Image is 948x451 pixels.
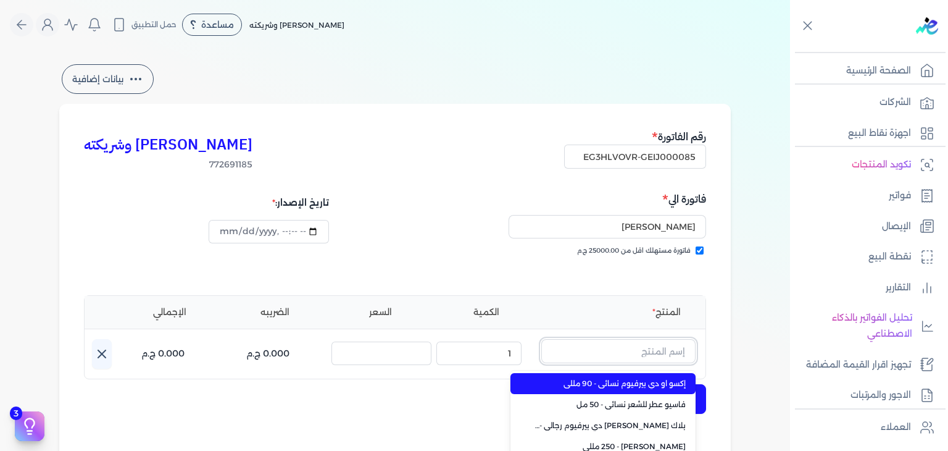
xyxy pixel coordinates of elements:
h5: فاتورة الي [399,191,706,207]
input: إسم المستهلك [509,215,706,238]
input: إسم المنتج [541,339,696,363]
div: تاريخ الإصدار: [209,191,328,214]
span: [PERSON_NAME] وشريكته [249,20,344,30]
p: 0.000 ج.م [141,346,185,362]
p: فواتير [889,188,911,204]
span: فاتورة مستهلك اقل من 25000.00 ج.م [577,246,691,256]
a: الشركات [790,90,941,116]
p: العملاء [881,419,911,436]
img: logo [916,17,938,35]
span: حمل التطبيق [131,19,177,30]
input: رقم الفاتورة [564,145,706,168]
a: نقطة البيع [790,244,941,270]
button: 3 [15,411,44,441]
p: 0.000 ج.م [246,346,289,362]
a: التقارير [790,275,941,301]
li: الكمية [436,306,536,319]
span: بلاك [PERSON_NAME] دي بيرفيوم رجالي - 100 مللي [535,420,686,431]
button: حمل التطبيق [109,14,180,35]
span: مساعدة [201,20,234,29]
button: بيانات إضافية [62,64,154,94]
li: المنتج [541,306,696,319]
span: 772691185 [84,158,252,171]
span: فاسيو عطر للشعر نسائي - 50 مل [535,399,686,410]
a: فواتير [790,183,941,209]
h5: رقم الفاتورة [564,129,706,145]
a: العملاء [790,415,941,440]
a: تحليل الفواتير بالذكاء الاصطناعي [790,305,941,347]
div: مساعدة [182,14,242,36]
p: تحليل الفواتير بالذكاء الاصطناعي [796,310,912,342]
p: الصفحة الرئيسية [846,63,911,79]
p: الإيصال [882,219,911,235]
p: الاجور والمرتبات [850,387,911,403]
a: الاجور والمرتبات [790,382,941,408]
p: نقطة البيع [868,249,911,265]
a: الإيصال [790,214,941,240]
li: الإجمالي [119,306,220,319]
h3: [PERSON_NAME] وشريكته [84,133,252,156]
p: التقارير [886,280,911,296]
input: فاتورة مستهلك اقل من 25000.00 ج.م [696,247,704,255]
span: 3 [10,407,22,420]
li: الضريبه [225,306,325,319]
a: تجهيز اقرار القيمة المضافة [790,352,941,378]
a: الصفحة الرئيسية [790,58,941,84]
a: تكويد المنتجات [790,152,941,178]
p: تكويد المنتجات [852,157,911,173]
span: إكسو او دي بيرفيوم نسائي - 90 مللي [535,378,686,389]
p: الشركات [879,95,911,111]
button: إسم المنتج [541,339,696,368]
p: تجهيز اقرار القيمة المضافة [806,357,911,373]
a: اجهزة نقاط البيع [790,120,941,146]
li: السعر [330,306,431,319]
p: اجهزة نقاط البيع [848,125,911,141]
